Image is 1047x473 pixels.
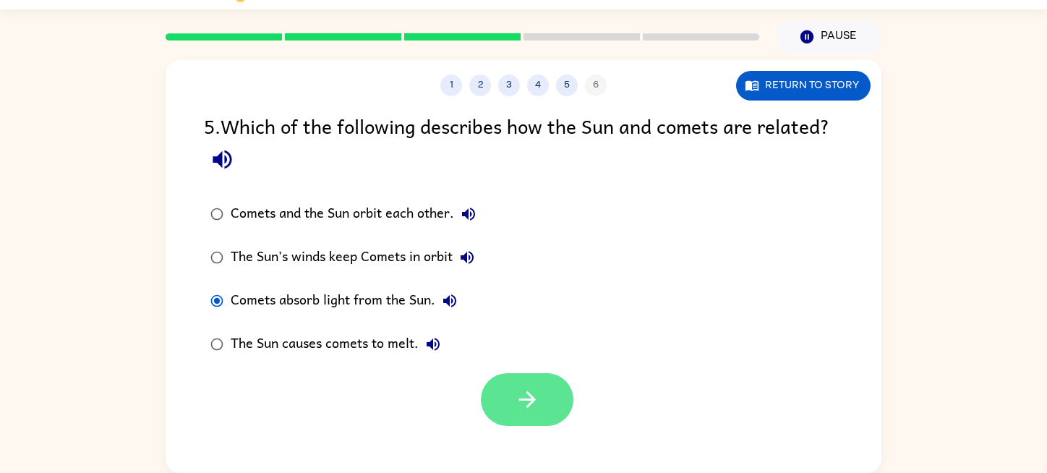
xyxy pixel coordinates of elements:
[231,243,482,272] div: The Sun’s winds keep Comets in orbit
[231,286,464,315] div: Comets absorb light from the Sun.
[231,330,448,359] div: The Sun causes comets to melt.
[736,71,871,101] button: Return to story
[469,74,491,96] button: 2
[231,200,483,229] div: Comets and the Sun orbit each other.
[440,74,462,96] button: 1
[454,200,483,229] button: Comets and the Sun orbit each other.
[419,330,448,359] button: The Sun causes comets to melt.
[204,111,843,178] div: 5 . Which of the following describes how the Sun and comets are related?
[453,243,482,272] button: The Sun’s winds keep Comets in orbit
[435,286,464,315] button: Comets absorb light from the Sun.
[777,20,881,54] button: Pause
[498,74,520,96] button: 3
[527,74,549,96] button: 4
[556,74,578,96] button: 5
